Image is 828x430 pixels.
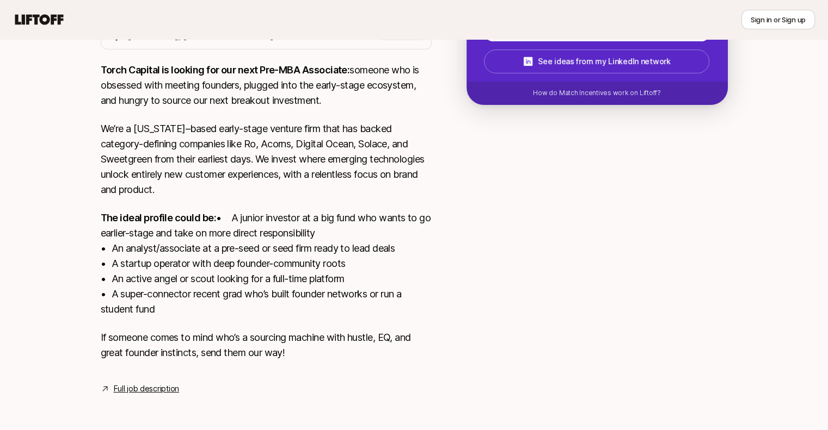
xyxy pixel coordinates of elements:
[114,382,179,395] a: Full job description
[101,121,432,197] p: We’re a [US_STATE]–based early-stage venture firm that has backed category-defining companies lik...
[101,210,432,317] p: • A junior investor at a big fund who wants to go earlier-stage and take on more direct responsib...
[101,63,432,108] p: someone who is obsessed with meeting founders, plugged into the early-stage ecosystem, and hungry...
[538,55,670,68] p: See ideas from my LinkedIn network
[484,49,709,73] button: See ideas from my LinkedIn network
[533,88,660,98] p: How do Match Incentives work on Liftoff?
[101,330,432,360] p: If someone comes to mind who’s a sourcing machine with hustle, EQ, and great founder instincts, s...
[101,64,350,76] strong: Torch Capital is looking for our next Pre-MBA Associate:
[101,212,216,223] strong: The ideal profile could be:
[741,10,815,29] button: Sign in or Sign up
